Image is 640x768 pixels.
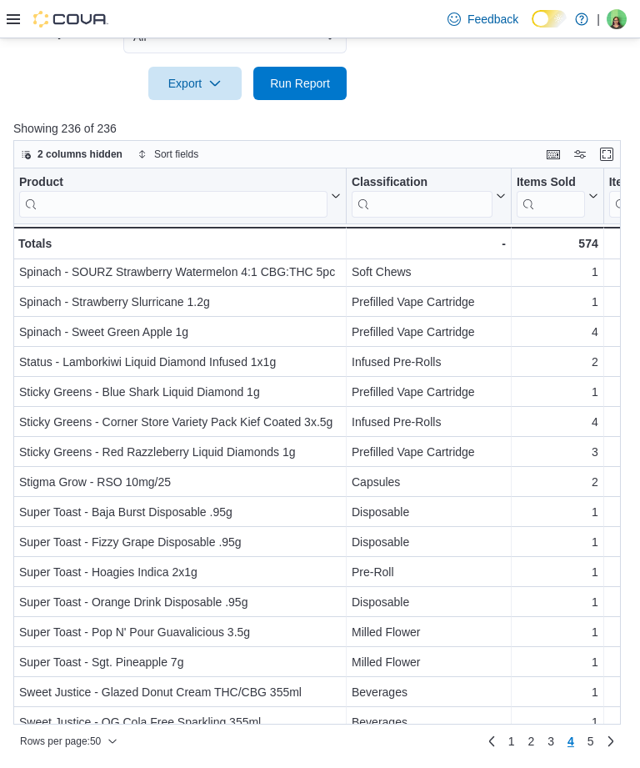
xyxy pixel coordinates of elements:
img: Cova [33,11,108,28]
div: Items Sold [517,175,585,218]
div: 574 [517,233,598,253]
div: Sweet Justice - OG Cola Free Sparkling 355ml [19,712,341,732]
div: 1 [517,502,598,522]
div: 1 [517,382,598,402]
span: Sort fields [154,148,198,161]
div: 4 [517,322,598,342]
div: Super Toast - Fizzy Grape Disposable .95g [19,532,341,552]
span: 2 columns hidden [37,148,122,161]
div: 3 [517,442,598,462]
div: Infused Pre-Rolls [352,412,506,432]
button: Sort fields [131,144,205,164]
button: Items Sold [517,175,598,218]
div: Spinach - Strawberry Slurricane 1.2g [19,292,341,312]
button: Enter fullscreen [597,144,617,164]
a: Page 2 of 5 [521,728,541,755]
div: Pre-Roll [352,562,506,582]
span: Feedback [467,11,518,28]
div: Spinach - Sweet Green Apple 1g [19,322,341,342]
div: Totals [18,233,341,253]
a: Next page [601,731,621,751]
div: Mackenzie Morgan [607,9,627,29]
span: Rows per page : 50 [20,735,101,748]
div: 2 [517,472,598,492]
a: Page 3 of 5 [541,728,561,755]
div: Stigma Grow - RSO 10mg/25 [19,472,341,492]
span: 4 [567,733,574,750]
div: Milled Flower [352,622,506,642]
div: Milled Flower [352,652,506,672]
ul: Pagination for preceding grid [502,728,601,755]
div: Spinach - SOURZ Strawberry Watermelon 4:1 CBG:THC 5pc [19,262,341,282]
div: Capsules [352,472,506,492]
button: Product [19,175,341,218]
a: Feedback [441,3,525,36]
div: Sticky Greens - Blue Shark Liquid Diamond 1g [19,382,341,402]
div: 1 [517,652,598,672]
div: Beverages [352,682,506,702]
div: Super Toast - Orange Drink Disposable .95g [19,592,341,612]
button: Rows per page:50 [13,731,124,751]
button: Keyboard shortcuts [543,144,563,164]
div: Super Toast - Pop N' Pour Guavalicious 3.5g [19,622,341,642]
p: | [597,9,600,29]
div: Disposable [352,502,506,522]
span: Run Report [270,75,330,92]
div: 1 [517,532,598,552]
input: Dark Mode [532,10,567,28]
button: Display options [570,144,590,164]
button: Export [148,67,242,100]
div: Beverages [352,712,506,732]
a: Page 1 of 5 [502,728,522,755]
button: Classification [352,175,506,218]
div: Infused Pre-Rolls [352,352,506,372]
div: - [352,233,506,253]
div: 1 [517,262,598,282]
div: Status - Lamborkiwi Liquid Diamond Infused 1x1g [19,352,341,372]
div: Super Toast - Baja Burst Disposable .95g [19,502,341,522]
div: Product [19,175,327,191]
div: Sticky Greens - Corner Store Variety Pack Kief Coated 3x.5g [19,412,341,432]
div: 4 [517,412,598,432]
div: 1 [517,622,598,642]
div: Classification [352,175,492,191]
div: Prefilled Vape Cartridge [352,322,506,342]
div: Prefilled Vape Cartridge [352,382,506,402]
span: 5 [587,733,594,750]
div: Disposable [352,592,506,612]
div: Disposable [352,532,506,552]
div: Product [19,175,327,218]
div: 1 [517,712,598,732]
div: Super Toast - Sgt. Pineapple 7g [19,652,341,672]
div: Super Toast - Hoagies Indica 2x1g [19,562,341,582]
span: 1 [508,733,515,750]
a: Previous page [482,731,502,751]
div: Soft Chews [352,262,506,282]
div: Classification [352,175,492,218]
a: Page 5 of 5 [581,728,601,755]
span: Export [158,67,232,100]
div: 1 [517,562,598,582]
button: Page 4 of 5 [561,728,581,755]
div: Sticky Greens - Red Razzleberry Liquid Diamonds 1g [19,442,341,462]
div: Items Sold [517,175,585,191]
span: 2 [527,733,534,750]
span: 3 [547,733,554,750]
button: 2 columns hidden [14,144,129,164]
div: 1 [517,292,598,312]
div: Sweet Justice - Glazed Donut Cream THC/CBG 355ml [19,682,341,702]
p: Showing 236 of 236 [13,120,627,137]
div: 1 [517,592,598,612]
nav: Pagination for preceding grid [482,728,621,755]
div: 1 [517,682,598,702]
div: Prefilled Vape Cartridge [352,292,506,312]
button: Run Report [253,67,347,100]
div: 2 [517,352,598,372]
div: Prefilled Vape Cartridge [352,442,506,462]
